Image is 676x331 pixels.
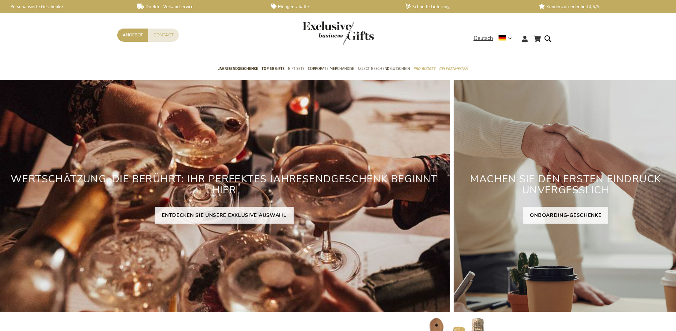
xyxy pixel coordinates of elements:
[439,60,468,78] a: Gelegenheiten
[262,65,284,72] span: TOP 50 Gifts
[474,34,493,42] span: Deutsch
[358,65,410,72] span: Select Geschenk Gutschein
[4,4,126,10] a: Personalisierte Geschenke
[148,29,179,42] a: Contact
[288,65,304,72] span: Gift Sets
[308,65,354,72] span: Corporate Merchandise
[358,60,410,78] a: Select Geschenk Gutschein
[271,4,393,10] a: Mengenrabatte
[303,21,338,45] a: store logo
[218,65,258,72] span: Jahresendgeschenke
[308,60,354,78] a: Corporate Merchandise
[413,60,435,78] a: Pro Budget
[474,34,516,42] div: Deutsch
[439,65,468,72] span: Gelegenheiten
[405,4,527,10] a: Schnelle Lieferung
[117,29,148,42] a: Angebot
[413,65,435,72] span: Pro Budget
[539,4,661,10] a: Kundenzufriedenheit 4,6/5
[523,207,608,224] a: ONBOARDING-GESCHENKE
[155,207,294,224] a: ENTDECKEN SIE UNSERE EXKLUSIVE AUSWAHL
[288,60,304,78] a: Gift Sets
[137,4,259,10] a: Direkter Versandservice
[262,60,284,78] a: TOP 50 Gifts
[218,60,258,78] a: Jahresendgeschenke
[303,21,374,45] img: Exclusive Business gifts logo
